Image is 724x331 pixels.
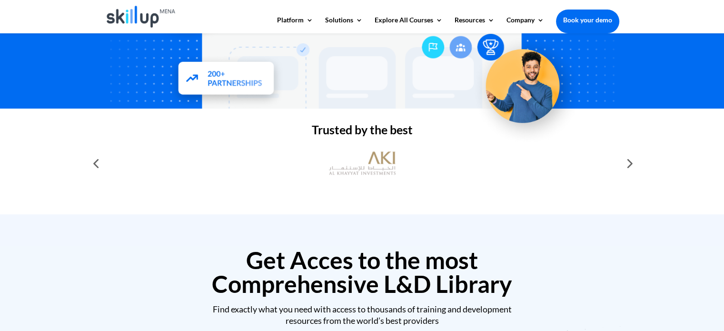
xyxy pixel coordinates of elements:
[107,6,176,28] img: Skillup Mena
[167,52,285,108] img: Partners - SkillUp Mena
[329,147,396,180] img: al khayyat investments logo
[565,228,724,331] iframe: Chat Widget
[556,10,619,30] a: Book your demo
[470,29,583,142] img: Upskill your workforce - SkillUp
[105,248,619,301] h2: Get Acces to the most Comprehensive L&D Library
[506,17,544,33] a: Company
[277,17,313,33] a: Platform
[375,17,443,33] a: Explore All Courses
[105,304,619,326] div: Find exactly what you need with access to thousands of training and development resources from th...
[105,124,619,140] h2: Trusted by the best
[455,17,495,33] a: Resources
[325,17,363,33] a: Solutions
